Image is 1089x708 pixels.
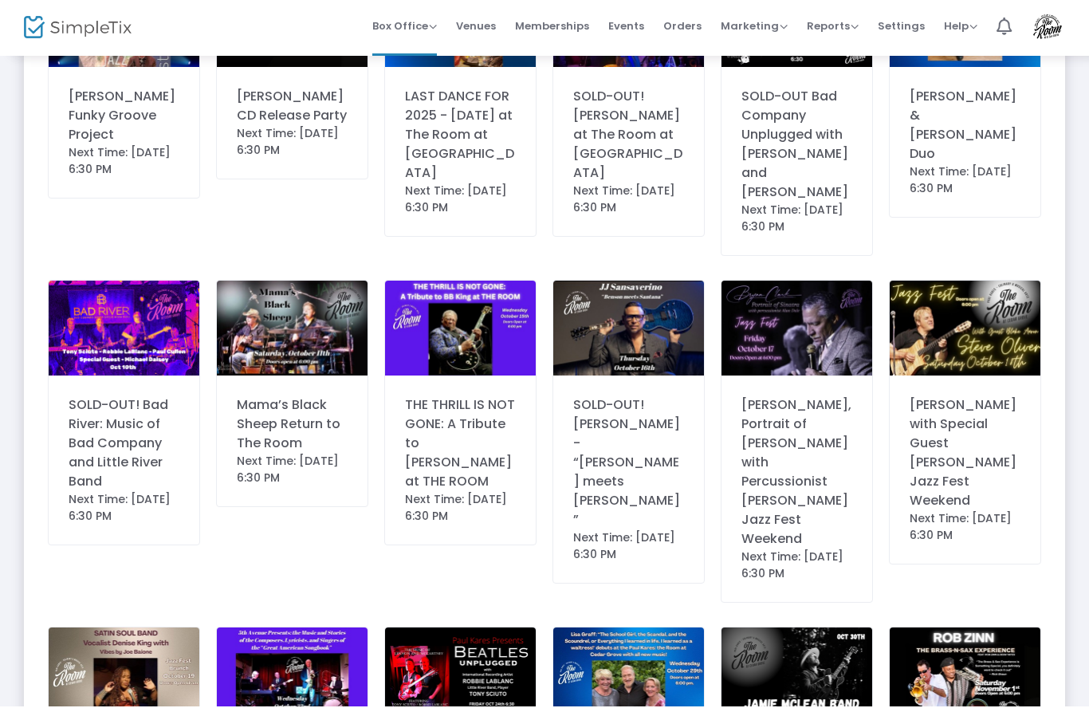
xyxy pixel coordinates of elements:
[237,397,348,454] div: Mama’s Black Sheep Return to The Room
[237,88,348,127] div: [PERSON_NAME] CD Release Party
[49,282,199,378] img: BadRiverOct10th.png
[237,454,348,488] div: Next Time: [DATE] 6:30 PM
[944,20,977,35] span: Help
[573,531,684,564] div: Next Time: [DATE] 6:30 PM
[515,7,589,48] span: Memberships
[910,88,1020,165] div: [PERSON_NAME] & [PERSON_NAME] Duo
[910,165,1020,199] div: Next Time: [DATE] 6:30 PM
[573,397,684,531] div: SOLD-OUT! [PERSON_NAME] - “[PERSON_NAME] meets [PERSON_NAME]”
[721,20,788,35] span: Marketing
[405,184,516,218] div: Next Time: [DATE] 6:30 PM
[741,203,852,237] div: Next Time: [DATE] 6:30 PM
[663,7,702,48] span: Orders
[910,512,1020,545] div: Next Time: [DATE] 6:30 PM
[385,282,536,378] img: BBKingOct152025.jpg
[573,184,684,218] div: Next Time: [DATE] 6:30 PM
[910,397,1020,512] div: [PERSON_NAME] with Special Guest [PERSON_NAME] Jazz Fest Weekend
[878,7,925,48] span: Settings
[405,88,516,184] div: LAST DANCE FOR 2025 - [DATE] at The Room at [GEOGRAPHIC_DATA]
[69,146,179,179] div: Next Time: [DATE] 6:30 PM
[741,550,852,584] div: Next Time: [DATE] 6:30 PM
[553,282,704,378] img: JJSansaverinoOct1620251.jpg
[890,282,1040,378] img: SteveOliverwithBlakeAaronOct182025.jpg
[237,127,348,160] div: Next Time: [DATE] 6:30 PM
[456,7,496,48] span: Venues
[69,397,179,493] div: SOLD-OUT! Bad River: Music of Bad Company and Little River Band
[741,88,852,203] div: SOLD-OUT Bad Company Unplugged with [PERSON_NAME] and [PERSON_NAME]
[608,7,644,48] span: Events
[741,397,852,550] div: [PERSON_NAME], Portrait of [PERSON_NAME] with Percussionist [PERSON_NAME] Jazz Fest Weekend
[573,88,684,184] div: SOLD-OUT! [PERSON_NAME] at The Room at [GEOGRAPHIC_DATA]
[405,493,516,526] div: Next Time: [DATE] 6:30 PM
[721,282,872,378] img: BryanClarkOctober172025.jpg
[69,493,179,526] div: Next Time: [DATE] 6:30 PM
[807,20,859,35] span: Reports
[372,20,437,35] span: Box Office
[405,397,516,493] div: THE THRILL IS NOT GONE: A Tribute to [PERSON_NAME] at THE ROOM
[217,282,368,378] img: MamasBlacksheepOctober112025.jpg
[69,88,179,146] div: [PERSON_NAME] Funky Groove Project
